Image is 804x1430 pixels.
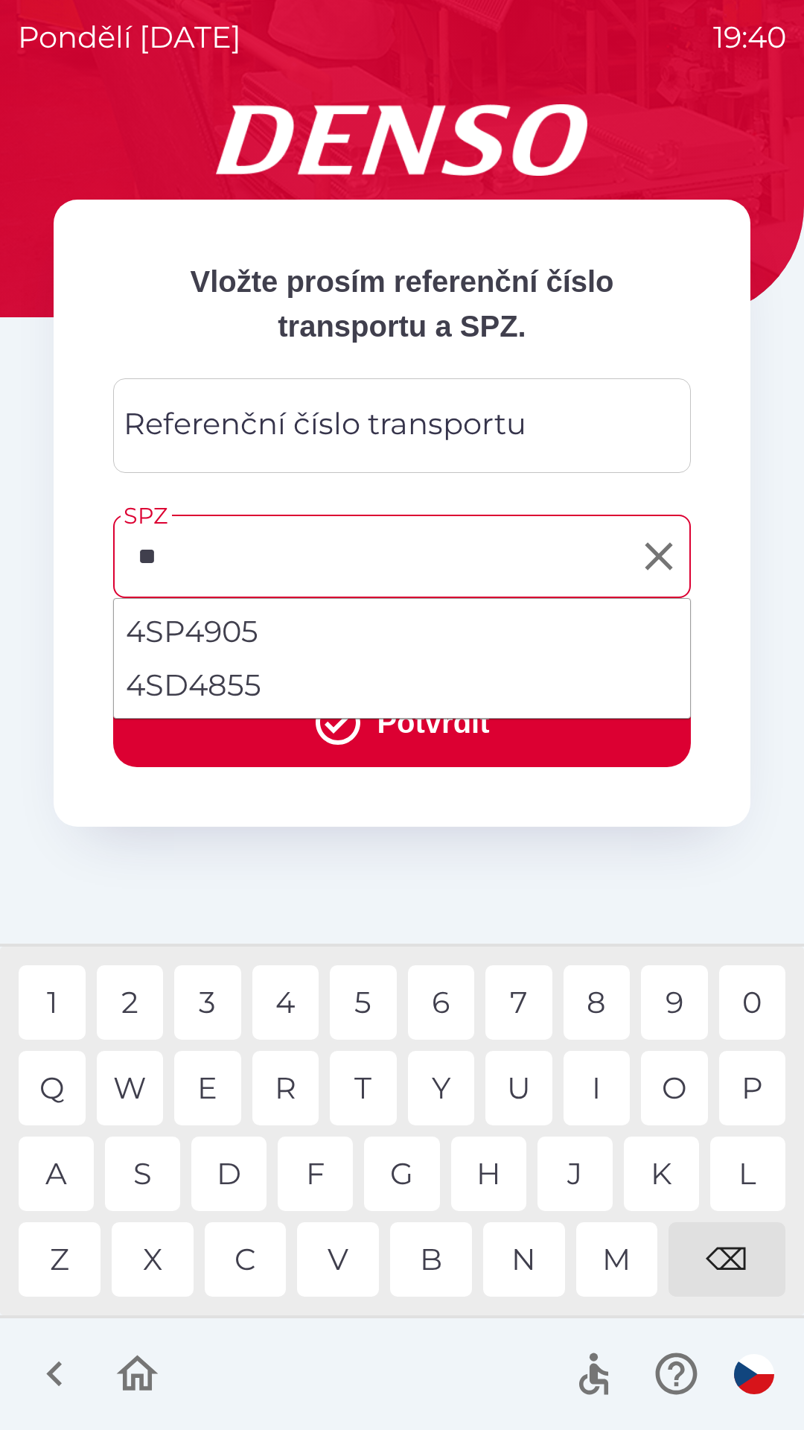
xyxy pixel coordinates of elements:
[114,605,690,658] li: 4SP4905
[713,15,786,60] p: 19:40
[54,104,750,176] img: Logo
[632,530,686,583] button: Clear
[114,658,690,712] li: 4SD4855
[734,1354,774,1394] img: cs flag
[113,259,691,349] p: Vložte prosím referenční číslo transportu a SPZ.
[113,678,691,767] button: Potvrdit
[18,15,241,60] p: pondělí [DATE]
[124,500,167,532] label: SPZ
